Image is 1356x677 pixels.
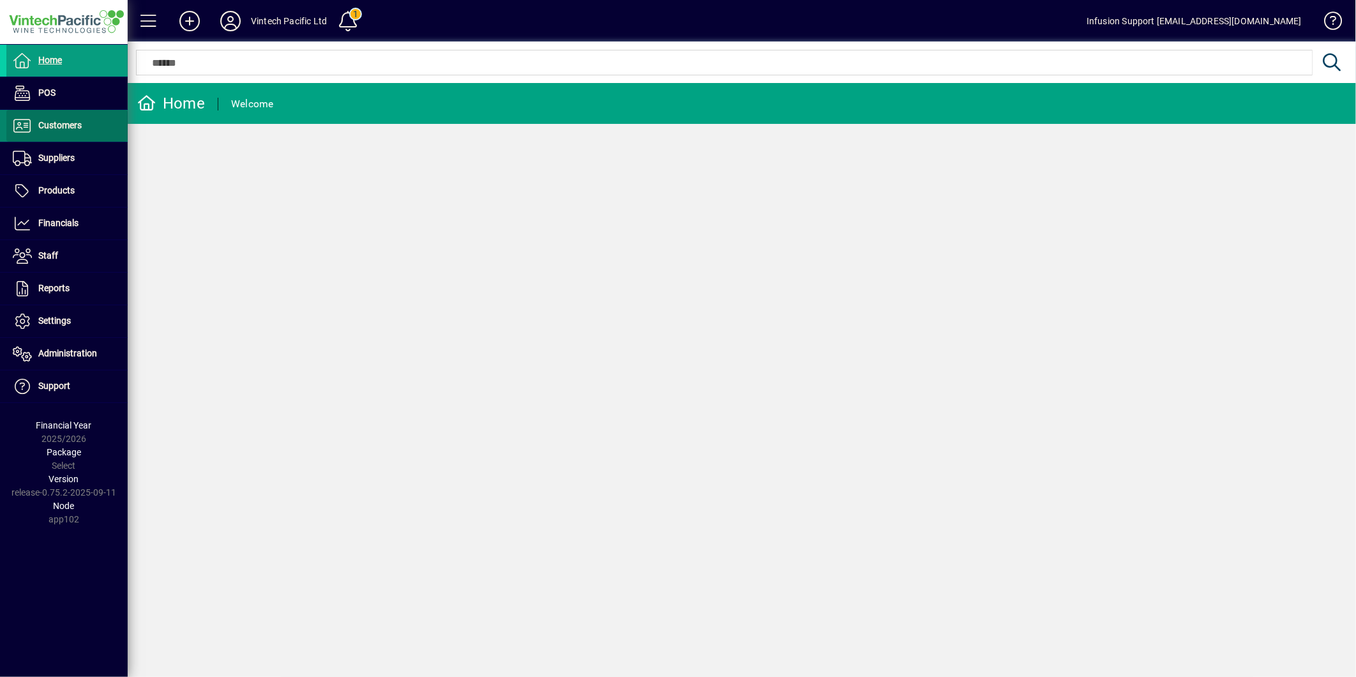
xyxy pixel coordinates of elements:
[6,370,128,402] a: Support
[1315,3,1340,44] a: Knowledge Base
[54,501,75,511] span: Node
[38,120,82,130] span: Customers
[38,55,62,65] span: Home
[6,175,128,207] a: Products
[38,283,70,293] span: Reports
[49,474,79,484] span: Version
[38,316,71,326] span: Settings
[231,94,274,114] div: Welcome
[6,208,128,240] a: Financials
[38,185,75,195] span: Products
[6,142,128,174] a: Suppliers
[38,153,75,163] span: Suppliers
[47,447,81,457] span: Package
[6,77,128,109] a: POS
[1087,11,1302,31] div: Infusion Support [EMAIL_ADDRESS][DOMAIN_NAME]
[169,10,210,33] button: Add
[6,338,128,370] a: Administration
[6,240,128,272] a: Staff
[6,305,128,337] a: Settings
[210,10,251,33] button: Profile
[251,11,327,31] div: Vintech Pacific Ltd
[6,273,128,305] a: Reports
[38,218,79,228] span: Financials
[38,381,70,391] span: Support
[38,250,58,261] span: Staff
[137,93,205,114] div: Home
[36,420,92,430] span: Financial Year
[38,348,97,358] span: Administration
[6,110,128,142] a: Customers
[38,87,56,98] span: POS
